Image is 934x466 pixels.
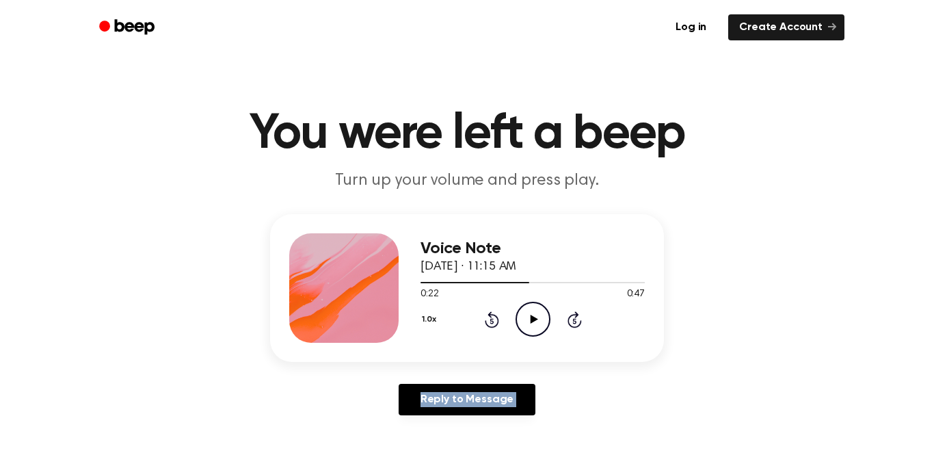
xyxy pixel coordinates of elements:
[90,14,167,41] a: Beep
[728,14,844,40] a: Create Account
[204,170,730,192] p: Turn up your volume and press play.
[399,384,535,415] a: Reply to Message
[421,240,645,258] h3: Voice Note
[117,109,817,159] h1: You were left a beep
[662,12,720,43] a: Log in
[421,261,516,273] span: [DATE] · 11:15 AM
[421,287,438,302] span: 0:22
[627,287,645,302] span: 0:47
[421,308,441,331] button: 1.0x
